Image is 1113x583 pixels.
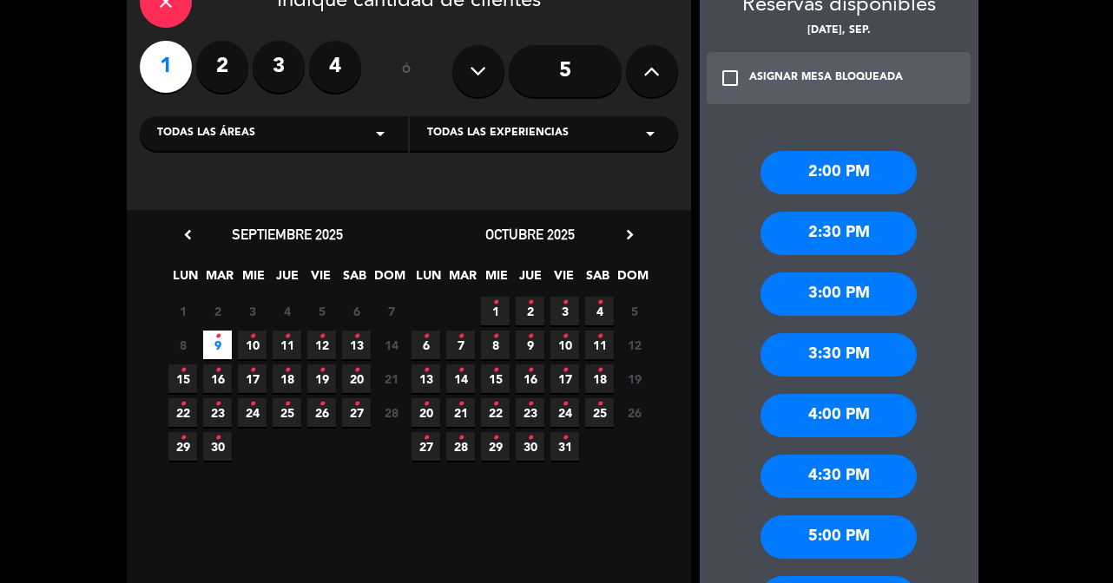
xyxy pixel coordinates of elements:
[562,323,568,350] i: •
[342,364,371,393] span: 20
[492,323,498,350] i: •
[196,41,248,93] label: 2
[370,123,391,144] i: arrow_drop_down
[157,125,255,142] span: Todas las áreas
[492,357,498,384] i: •
[180,357,186,384] i: •
[516,265,544,294] span: JUE
[562,390,568,418] i: •
[596,390,603,418] i: •
[761,455,917,498] div: 4:30 PM
[374,265,403,294] span: DOM
[238,297,267,325] span: 3
[238,331,267,359] span: 10
[214,390,221,418] i: •
[761,333,917,377] div: 3:30 PM
[412,364,440,393] span: 13
[180,390,186,418] i: •
[583,265,612,294] span: SAB
[307,331,336,359] span: 12
[273,331,301,359] span: 11
[585,331,614,359] span: 11
[550,398,579,427] span: 24
[481,297,510,325] span: 1
[446,331,475,359] span: 7
[446,398,475,427] span: 21
[585,398,614,427] span: 25
[427,125,569,142] span: Todas las experiencias
[527,323,533,350] i: •
[516,364,544,393] span: 16
[620,297,649,325] span: 5
[203,297,232,325] span: 2
[253,41,305,93] label: 3
[720,68,741,88] i: check_box_outline_blank
[319,390,325,418] i: •
[273,265,301,294] span: JUE
[249,357,255,384] i: •
[306,265,335,294] span: VIE
[550,265,578,294] span: VIE
[203,432,232,461] span: 30
[353,323,359,350] i: •
[377,364,405,393] span: 21
[562,357,568,384] i: •
[423,390,429,418] i: •
[481,364,510,393] span: 15
[342,331,371,359] span: 13
[412,398,440,427] span: 20
[492,424,498,452] i: •
[309,41,361,93] label: 4
[319,323,325,350] i: •
[180,424,186,452] i: •
[550,432,579,461] span: 31
[238,364,267,393] span: 17
[749,69,903,87] div: ASIGNAR MESA BLOQUEADA
[203,364,232,393] span: 16
[414,265,443,294] span: LUN
[761,515,917,559] div: 5:00 PM
[482,265,510,294] span: MIE
[140,41,192,93] label: 1
[203,398,232,427] span: 23
[423,357,429,384] i: •
[458,357,464,384] i: •
[516,331,544,359] span: 9
[340,265,369,294] span: SAB
[171,265,200,294] span: LUN
[377,331,405,359] span: 14
[516,432,544,461] span: 30
[596,289,603,317] i: •
[527,424,533,452] i: •
[761,212,917,255] div: 2:30 PM
[446,364,475,393] span: 14
[448,265,477,294] span: MAR
[485,226,575,243] span: octubre 2025
[585,297,614,325] span: 4
[562,424,568,452] i: •
[379,41,435,102] div: ó
[168,432,197,461] span: 29
[620,398,649,427] span: 26
[214,424,221,452] i: •
[342,297,371,325] span: 6
[700,23,978,40] div: [DATE], sep.
[620,364,649,393] span: 19
[527,289,533,317] i: •
[284,390,290,418] i: •
[492,289,498,317] i: •
[761,272,917,316] div: 3:00 PM
[205,265,234,294] span: MAR
[377,297,405,325] span: 7
[168,398,197,427] span: 22
[168,364,197,393] span: 15
[458,424,464,452] i: •
[238,398,267,427] span: 24
[516,297,544,325] span: 2
[377,398,405,427] span: 28
[307,398,336,427] span: 26
[319,357,325,384] i: •
[412,432,440,461] span: 27
[273,364,301,393] span: 18
[550,364,579,393] span: 17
